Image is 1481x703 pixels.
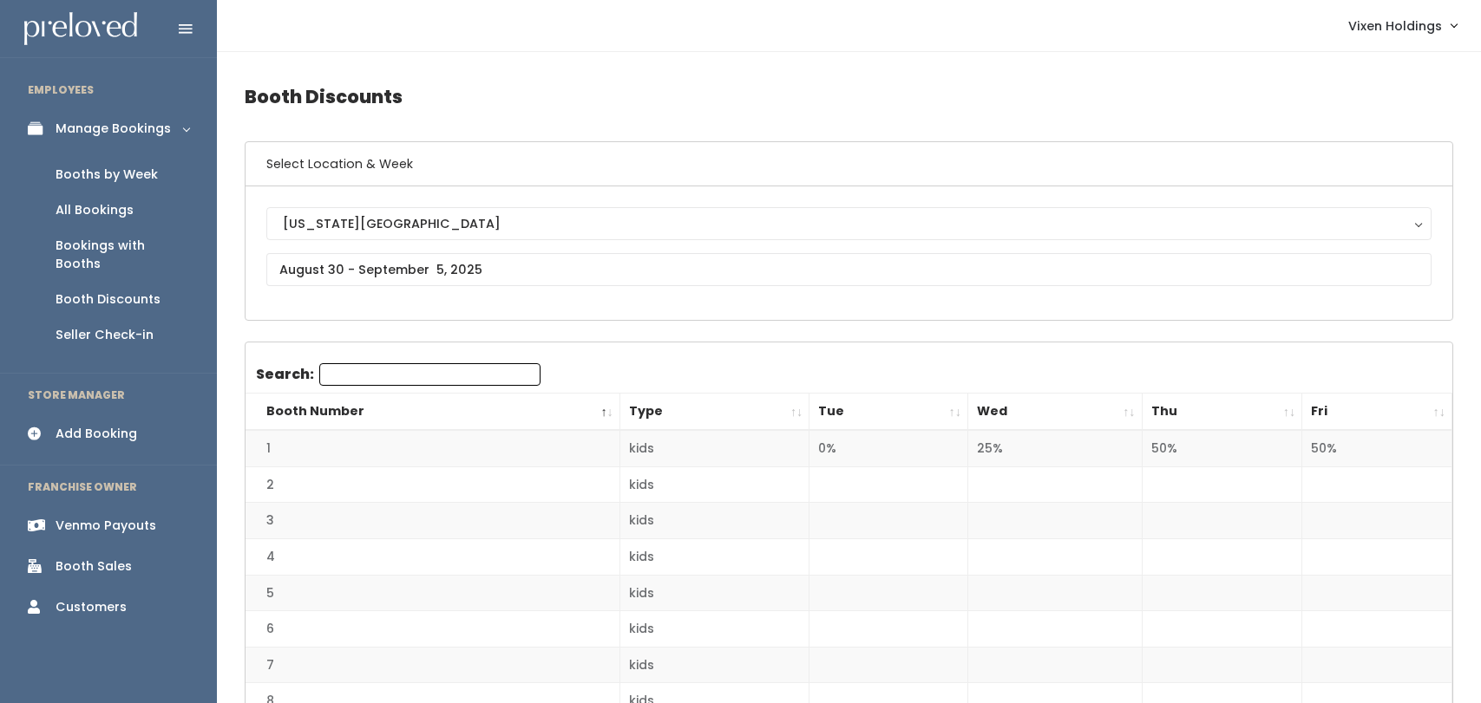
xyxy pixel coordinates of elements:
input: August 30 - September 5, 2025 [266,253,1432,286]
td: 2 [246,466,619,503]
td: kids [619,575,809,611]
th: Wed: activate to sort column ascending [968,394,1143,431]
div: Venmo Payouts [56,517,156,535]
div: Booths by Week [56,166,158,184]
td: kids [619,503,809,539]
td: kids [619,466,809,503]
th: Thu: activate to sort column ascending [1142,394,1302,431]
label: Search: [256,363,541,386]
th: Tue: activate to sort column ascending [809,394,968,431]
h6: Select Location & Week [246,142,1452,186]
td: kids [619,611,809,648]
td: 5 [246,575,619,611]
th: Type: activate to sort column ascending [619,394,809,431]
td: 7 [246,647,619,683]
div: Manage Bookings [56,120,171,138]
td: 50% [1302,430,1452,466]
td: kids [619,539,809,576]
td: 25% [968,430,1143,466]
div: Booth Discounts [56,290,161,309]
a: Vixen Holdings [1331,7,1474,44]
td: kids [619,430,809,466]
span: Vixen Holdings [1348,16,1442,36]
div: Bookings with Booths [56,237,189,273]
td: 0% [809,430,968,466]
div: Add Booking [56,425,137,443]
td: kids [619,647,809,683]
div: Seller Check-in [56,326,154,344]
input: Search: [319,363,541,386]
div: Customers [56,598,127,616]
td: 50% [1142,430,1302,466]
td: 4 [246,539,619,576]
td: 3 [246,503,619,539]
td: 1 [246,430,619,466]
th: Booth Number: activate to sort column descending [246,394,619,431]
h4: Booth Discounts [245,73,1453,120]
th: Fri: activate to sort column ascending [1302,394,1452,431]
td: 6 [246,611,619,648]
button: [US_STATE][GEOGRAPHIC_DATA] [266,207,1432,240]
img: preloved logo [24,12,137,46]
div: All Bookings [56,201,134,219]
div: Booth Sales [56,557,132,576]
div: [US_STATE][GEOGRAPHIC_DATA] [283,214,1415,233]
